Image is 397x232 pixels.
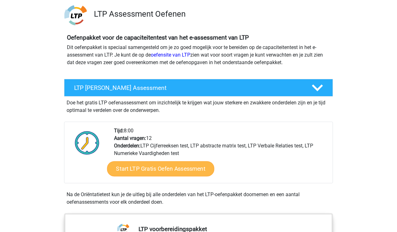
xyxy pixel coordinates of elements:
[71,127,103,158] img: Klok
[64,191,333,206] div: Na de Oriëntatietest kun je de uitleg bij alle onderdelen van het LTP-oefenpakket doornemen en ee...
[114,135,146,141] b: Aantal vragen:
[74,84,302,91] h4: LTP [PERSON_NAME] Assessment
[151,52,190,58] a: oefensite van LTP
[64,97,333,114] div: Doe het gratis LTP oefenassessment om inzichtelijk te krijgen wat jouw sterkere en zwakkere onder...
[64,4,87,26] img: ltp.png
[67,44,330,66] p: Dit oefenpakket is speciaal samengesteld om je zo goed mogelijk voor te bereiden op de capaciteit...
[114,143,140,149] b: Onderdelen:
[109,127,332,183] div: 8:00 12 LTP Cijferreeksen test, LTP abstracte matrix test, LTP Verbale Relaties test, LTP Numerie...
[94,9,328,19] h3: LTP Assessment Oefenen
[114,128,124,134] b: Tijd:
[62,79,335,97] a: LTP [PERSON_NAME] Assessment
[67,34,249,41] b: Oefenpakket voor de capaciteitentest van het e-assessment van LTP
[107,161,215,176] a: Start LTP Gratis Oefen Assessment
